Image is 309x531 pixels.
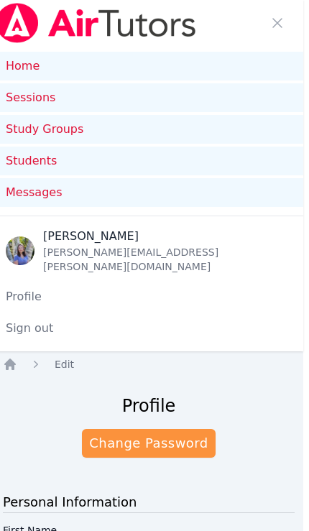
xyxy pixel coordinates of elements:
[3,492,295,513] h3: Personal Information
[6,184,62,201] span: Messages
[82,429,215,458] a: Change Password
[55,357,74,371] a: Edit
[43,228,292,245] div: [PERSON_NAME]
[55,359,74,370] span: Edit
[122,394,176,417] h2: Profile
[43,245,292,274] div: [PERSON_NAME][EMAIL_ADDRESS][PERSON_NAME][DOMAIN_NAME]
[3,357,295,371] nav: Breadcrumb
